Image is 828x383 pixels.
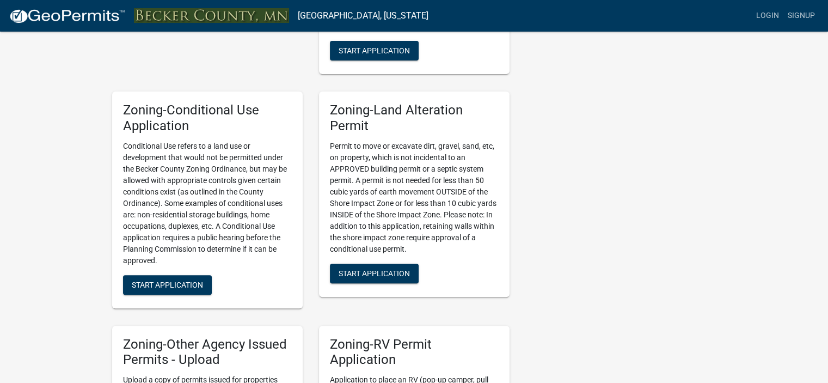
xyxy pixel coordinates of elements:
h5: Zoning-Conditional Use Application [123,102,292,134]
a: [GEOGRAPHIC_DATA], [US_STATE] [298,7,428,25]
span: Start Application [132,280,203,289]
span: Start Application [339,269,410,277]
span: Start Application [339,46,410,54]
button: Start Application [123,275,212,295]
p: Conditional Use refers to a land use or development that would not be permitted under the Becker ... [123,141,292,266]
a: Signup [783,5,819,26]
button: Start Application [330,264,419,283]
button: Start Application [330,41,419,60]
a: Login [752,5,783,26]
h5: Zoning-Other Agency Issued Permits - Upload [123,337,292,368]
p: Permit to move or excavate dirt, gravel, sand, etc, on property, which is not incidental to an AP... [330,141,499,255]
h5: Zoning-Land Alteration Permit [330,102,499,134]
img: Becker County, Minnesota [134,8,289,23]
h5: Zoning-RV Permit Application [330,337,499,368]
